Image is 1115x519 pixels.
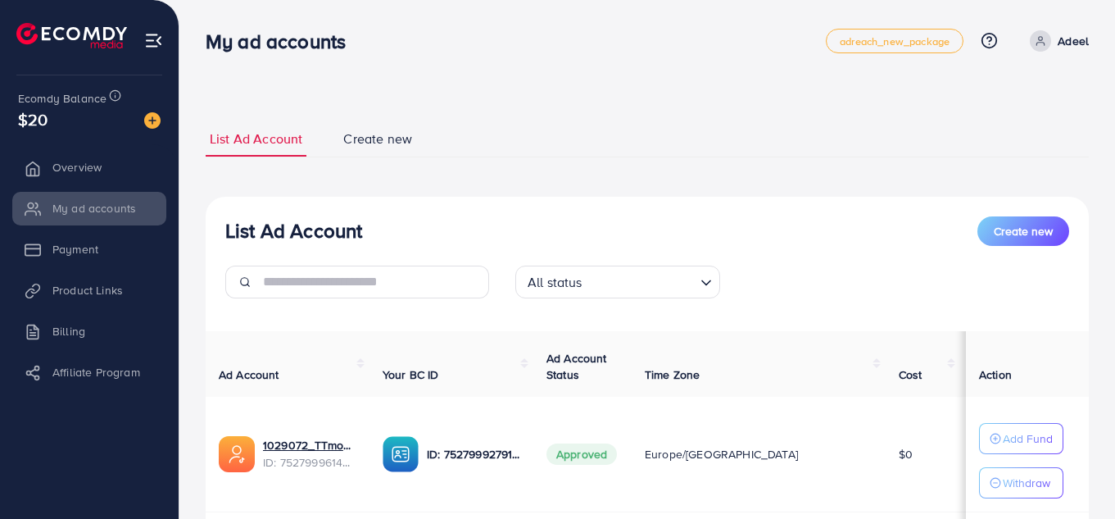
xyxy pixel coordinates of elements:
[587,267,694,294] input: Search for option
[144,112,161,129] img: image
[18,107,48,131] span: $20
[899,446,913,462] span: $0
[515,266,720,298] div: Search for option
[645,446,798,462] span: Europe/[GEOGRAPHIC_DATA]
[979,366,1012,383] span: Action
[546,444,617,465] span: Approved
[977,216,1069,246] button: Create new
[225,219,362,243] h3: List Ad Account
[18,90,107,107] span: Ecomdy Balance
[1003,429,1053,448] p: Add Fund
[219,436,255,472] img: ic-ads-acc.e4c84228.svg
[899,366,922,383] span: Cost
[840,36,950,47] span: adreach_new_package
[427,444,520,464] p: ID: 7527999279103574032
[219,366,279,383] span: Ad Account
[383,436,419,472] img: ic-ba-acc.ded83a64.svg
[979,467,1063,499] button: Withdraw
[524,271,586,294] span: All status
[210,130,302,148] span: List Ad Account
[826,29,963,53] a: adreach_new_package
[1058,31,1089,51] p: Adeel
[1023,30,1089,52] a: Adeel
[206,30,359,53] h3: My ad accounts
[994,223,1053,239] span: Create new
[144,31,163,50] img: menu
[645,366,700,383] span: Time Zone
[546,350,607,383] span: Ad Account Status
[263,437,356,471] div: <span class='underline'>1029072_TTmonigrow_1752749004212</span></br>7527999614847467521
[1003,473,1050,493] p: Withdraw
[16,23,127,48] img: logo
[979,423,1063,454] button: Add Fund
[343,130,412,148] span: Create new
[383,366,439,383] span: Your BC ID
[263,454,356,471] span: ID: 7527999614847467521
[263,437,356,453] a: 1029072_TTmonigrow_1752749004212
